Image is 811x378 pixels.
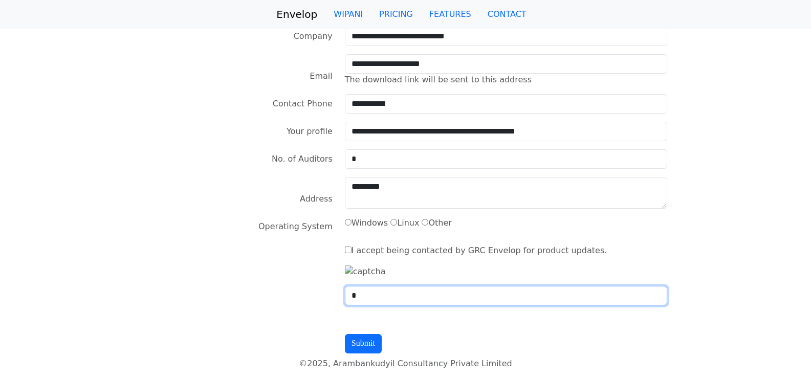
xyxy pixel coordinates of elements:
[300,189,333,209] label: Address
[310,66,332,86] label: Email
[345,265,386,278] img: captcha
[325,4,371,25] a: WIPANI
[276,4,317,25] a: Envelop
[422,217,451,229] label: Other
[345,217,388,229] label: Windows
[390,219,397,226] input: Linux
[390,217,419,229] label: Linux
[345,334,382,353] input: Submit
[272,149,333,169] label: No. of Auditors
[273,94,333,114] label: Contact Phone
[287,122,333,141] label: Your profile
[345,244,607,257] label: I accept being contacted by GRC Envelop for product updates.
[345,219,352,226] input: Windows
[479,4,535,25] a: CONTACT
[294,27,333,46] label: Company
[421,4,479,25] a: FEATURES
[371,4,421,25] a: PRICING
[345,75,532,84] span: The download link will be sent to this address
[422,219,428,226] input: Other
[258,217,333,236] label: Operating System
[345,247,352,253] input: I accept being contacted by GRC Envelop for product updates.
